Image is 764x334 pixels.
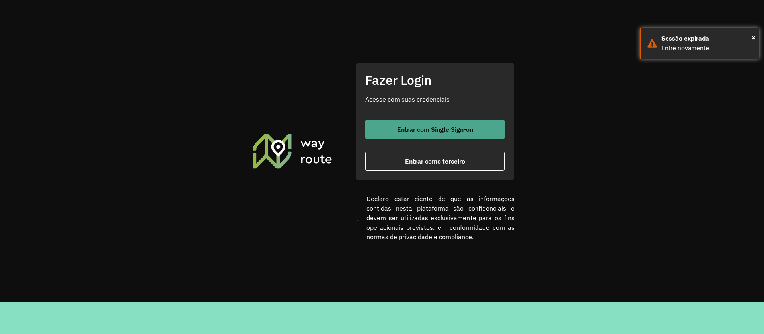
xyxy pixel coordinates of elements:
button: Close [752,31,756,43]
span: Entrar com Single Sign-on [397,126,473,133]
button: button [365,152,505,171]
img: Roteirizador AmbevTech [251,133,333,169]
label: Declaro estar ciente de que as informações contidas nesta plataforma são confidenciais e devem se... [355,194,515,242]
div: Entre novamente [661,43,753,53]
h2: Fazer Login [365,72,505,88]
span: Entrar como terceiro [405,158,465,164]
p: Acesse com suas credenciais [365,94,505,104]
div: Sessão expirada [661,34,753,43]
span: × [752,31,756,43]
button: button [365,120,505,139]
